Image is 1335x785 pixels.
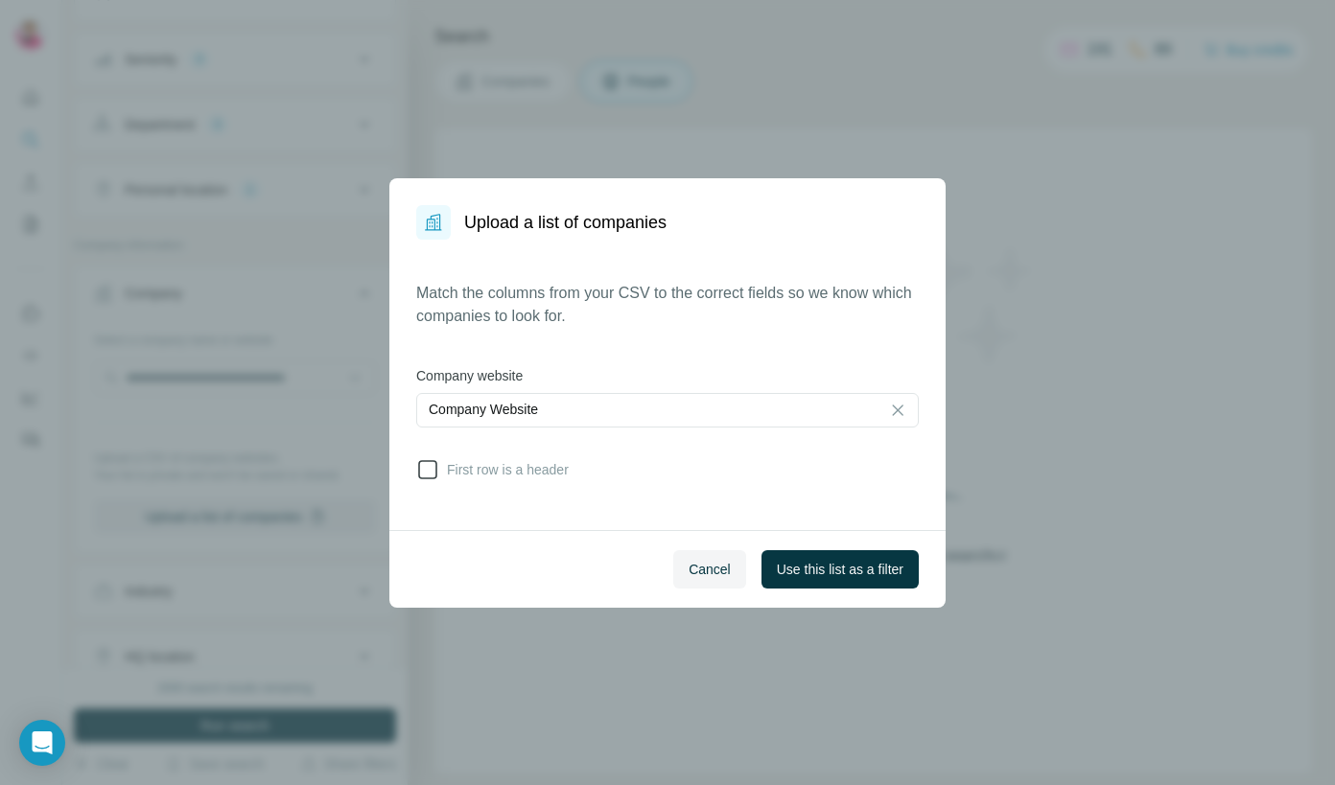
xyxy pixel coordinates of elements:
p: Company Website [429,400,538,419]
label: Company website [416,366,919,385]
span: First row is a header [439,460,569,479]
h1: Upload a list of companies [464,209,667,236]
p: Match the columns from your CSV to the correct fields so we know which companies to look for. [416,282,919,328]
span: Use this list as a filter [777,560,903,579]
div: Open Intercom Messenger [19,720,65,766]
button: Cancel [673,550,746,589]
button: Use this list as a filter [761,550,919,589]
span: Cancel [689,560,731,579]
